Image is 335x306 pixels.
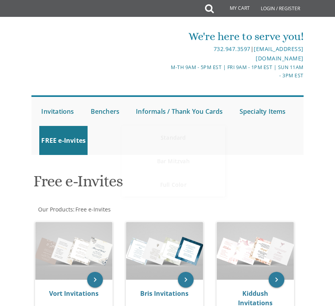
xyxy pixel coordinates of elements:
[75,206,111,213] a: Free e-Invites
[89,97,122,126] a: Benchers
[213,1,255,16] a: My Cart
[217,222,294,280] img: Kiddush Invitations
[39,126,88,155] a: FREE e-Invites
[122,173,225,197] a: Full Color
[140,289,189,298] a: Bris Invitations
[134,97,225,126] a: Informals / Thank You Cards
[168,44,304,63] div: |
[214,45,251,53] a: 732.947.3597
[31,206,303,213] div: :
[254,45,304,62] a: [EMAIL_ADDRESS][DOMAIN_NAME]
[178,272,194,288] a: keyboard_arrow_right
[122,149,225,173] a: Bar Mitzvah
[37,206,73,213] a: Our Products
[269,272,284,288] a: keyboard_arrow_right
[33,173,302,196] h1: Free e-Invites
[168,29,304,44] div: We're here to serve you!
[168,63,304,80] div: M-Th 9am - 5pm EST | Fri 9am - 1pm EST | Sun 11am - 3pm EST
[126,222,203,280] img: Bris Invitations
[238,97,288,126] a: Specialty Items
[122,126,225,149] a: Standard
[87,272,103,288] a: keyboard_arrow_right
[35,222,112,280] img: Vort Invitations
[39,97,76,126] a: Invitations
[49,289,99,298] a: Vort Invitations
